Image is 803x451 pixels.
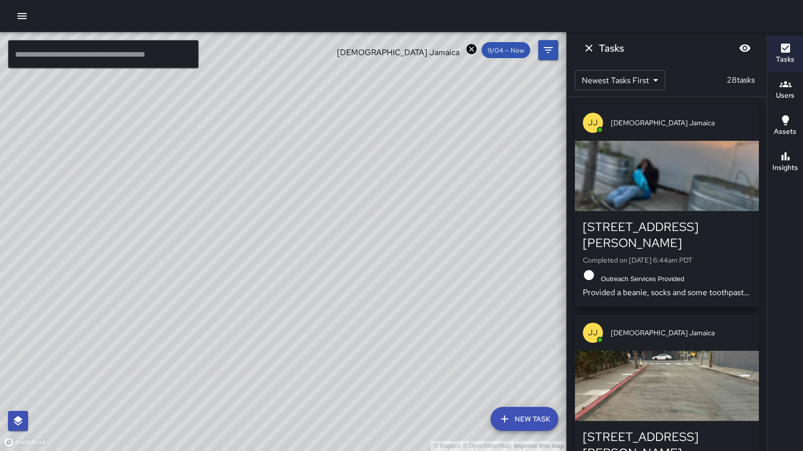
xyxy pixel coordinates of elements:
[767,144,803,180] button: Insights
[774,126,796,137] h6: Assets
[579,38,599,58] button: Dismiss
[331,43,477,58] div: [DEMOGRAPHIC_DATA] Jamaica
[767,108,803,144] button: Assets
[767,36,803,72] button: Tasks
[776,90,794,101] h6: Users
[588,327,598,339] p: JJ
[538,40,558,60] button: Filters
[481,46,530,55] span: 9/04 — Now
[588,117,598,129] p: JJ
[599,40,624,56] h6: Tasks
[611,118,751,128] span: [DEMOGRAPHIC_DATA] Jamaica
[595,275,690,283] span: Outreach Services Provided
[491,407,558,431] button: New Task
[611,328,751,338] span: [DEMOGRAPHIC_DATA] Jamaica
[583,219,751,251] div: [STREET_ADDRESS][PERSON_NAME]
[583,255,751,265] p: Completed on [DATE] 6:44am PDT
[575,105,759,307] button: JJ[DEMOGRAPHIC_DATA] Jamaica[STREET_ADDRESS][PERSON_NAME]Completed on [DATE] 6:44am PDTOutreach S...
[772,162,798,173] h6: Insights
[767,72,803,108] button: Users
[575,70,665,90] div: Newest Tasks First
[776,54,794,65] h6: Tasks
[735,38,755,58] button: Blur
[583,287,751,299] p: Provided a beanie, socks and some toothpaste and toothbrush
[331,47,465,58] span: [DEMOGRAPHIC_DATA] Jamaica
[723,74,759,86] p: 28 tasks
